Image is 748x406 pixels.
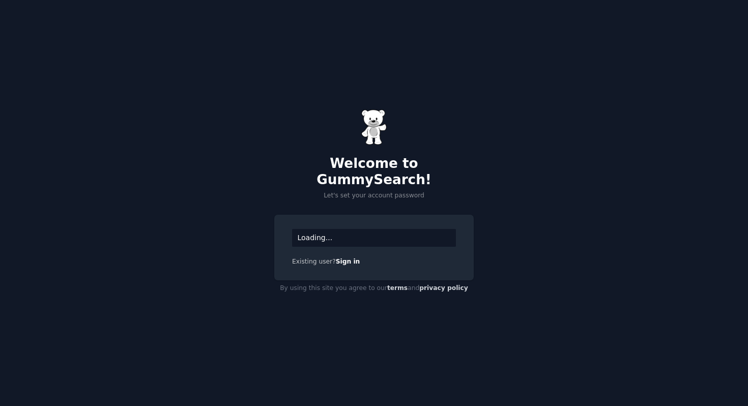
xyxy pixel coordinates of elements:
[336,258,360,265] a: Sign in
[274,191,474,200] p: Let's set your account password
[361,109,387,145] img: Gummy Bear
[419,284,468,292] a: privacy policy
[292,229,456,247] div: Loading...
[274,280,474,297] div: By using this site you agree to our and
[292,258,336,265] span: Existing user?
[387,284,408,292] a: terms
[274,156,474,188] h2: Welcome to GummySearch!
